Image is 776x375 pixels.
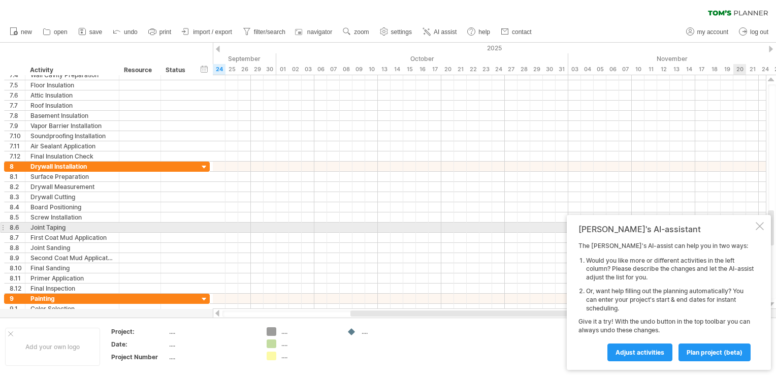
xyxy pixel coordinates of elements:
a: new [7,25,35,39]
div: Date: [111,340,167,349]
div: Monday, 13 October 2025 [378,64,391,75]
div: Thursday, 20 November 2025 [733,64,746,75]
a: settings [377,25,415,39]
div: [PERSON_NAME]'s AI-assistant [578,224,754,234]
div: Color Selection [30,304,114,314]
div: Friday, 10 October 2025 [365,64,378,75]
div: .... [169,353,254,361]
div: 8.3 [10,192,25,202]
div: 8.8 [10,243,25,253]
div: Add your own logo [5,328,100,366]
div: 7.9 [10,121,25,131]
div: Wednesday, 5 November 2025 [594,64,606,75]
a: open [40,25,71,39]
div: Vapor Barrier Installation [30,121,114,131]
div: 8.12 [10,284,25,293]
div: Thursday, 16 October 2025 [416,64,429,75]
div: Tuesday, 7 October 2025 [327,64,340,75]
div: Floor Insulation [30,80,114,90]
div: Activity [30,65,113,75]
div: Tuesday, 4 November 2025 [581,64,594,75]
div: Attic Insulation [30,90,114,100]
div: 8.11 [10,273,25,283]
div: Monday, 6 October 2025 [314,64,327,75]
div: Friday, 21 November 2025 [746,64,759,75]
span: AI assist [434,28,457,36]
div: Painting [30,294,114,303]
div: Friday, 31 October 2025 [556,64,568,75]
div: October 2025 [276,53,568,64]
a: my account [684,25,731,39]
span: filter/search [254,28,285,36]
div: Friday, 17 October 2025 [429,64,441,75]
div: 8.5 [10,212,25,222]
div: Tuesday, 18 November 2025 [708,64,721,75]
span: help [478,28,490,36]
div: 8.1 [10,172,25,181]
span: settings [391,28,412,36]
div: Primer Application [30,273,114,283]
span: plan project (beta) [687,349,742,356]
div: Final Inspection [30,284,114,293]
div: Friday, 26 September 2025 [238,64,251,75]
div: Screw Installation [30,212,114,222]
div: 8.2 [10,182,25,192]
span: navigator [307,28,332,36]
div: Tuesday, 28 October 2025 [518,64,530,75]
div: Joint Sanding [30,243,114,253]
div: Air Sealant Application [30,141,114,151]
a: undo [110,25,141,39]
div: Drywall Measurement [30,182,114,192]
div: 8 [10,162,25,171]
div: Tuesday, 30 September 2025 [264,64,276,75]
div: 8.10 [10,263,25,273]
div: 8.6 [10,223,25,232]
div: Thursday, 23 October 2025 [479,64,492,75]
div: 8.7 [10,233,25,242]
a: Adjust activities [607,343,672,361]
div: Wednesday, 12 November 2025 [657,64,670,75]
div: Wednesday, 19 November 2025 [721,64,733,75]
span: my account [697,28,728,36]
div: Wednesday, 24 September 2025 [213,64,225,75]
div: .... [281,327,337,336]
div: Wednesday, 8 October 2025 [340,64,352,75]
div: 7.6 [10,90,25,100]
div: 7.5 [10,80,25,90]
div: Tuesday, 21 October 2025 [454,64,467,75]
div: Joint Taping [30,223,114,232]
div: Final Insulation Check [30,151,114,161]
a: print [146,25,174,39]
div: Wednesday, 22 October 2025 [467,64,479,75]
div: .... [169,340,254,349]
span: print [159,28,171,36]
div: Project: [111,327,167,336]
div: Wednesday, 15 October 2025 [403,64,416,75]
div: .... [362,327,417,336]
div: 9 [10,294,25,303]
div: Monday, 3 November 2025 [568,64,581,75]
div: 7.10 [10,131,25,141]
li: Or, want help filling out the planning automatically? You can enter your project's start & end da... [586,287,754,312]
div: Board Positioning [30,202,114,212]
div: Tuesday, 14 October 2025 [391,64,403,75]
a: AI assist [420,25,460,39]
div: Second Coat Mud Application [30,253,114,263]
div: Status [166,65,188,75]
a: import / export [179,25,235,39]
div: 8.9 [10,253,25,263]
div: Surface Preparation [30,172,114,181]
div: The [PERSON_NAME]'s AI-assist can help you in two ways: Give it a try! With the undo button in th... [578,242,754,361]
div: Soundproofing Installation [30,131,114,141]
div: 7.12 [10,151,25,161]
a: navigator [294,25,335,39]
div: Basement Insulation [30,111,114,120]
div: .... [169,327,254,336]
div: Monday, 24 November 2025 [759,64,771,75]
div: Tuesday, 11 November 2025 [644,64,657,75]
div: Thursday, 6 November 2025 [606,64,619,75]
span: open [54,28,68,36]
span: contact [512,28,532,36]
div: Wednesday, 29 October 2025 [530,64,543,75]
div: 8.4 [10,202,25,212]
